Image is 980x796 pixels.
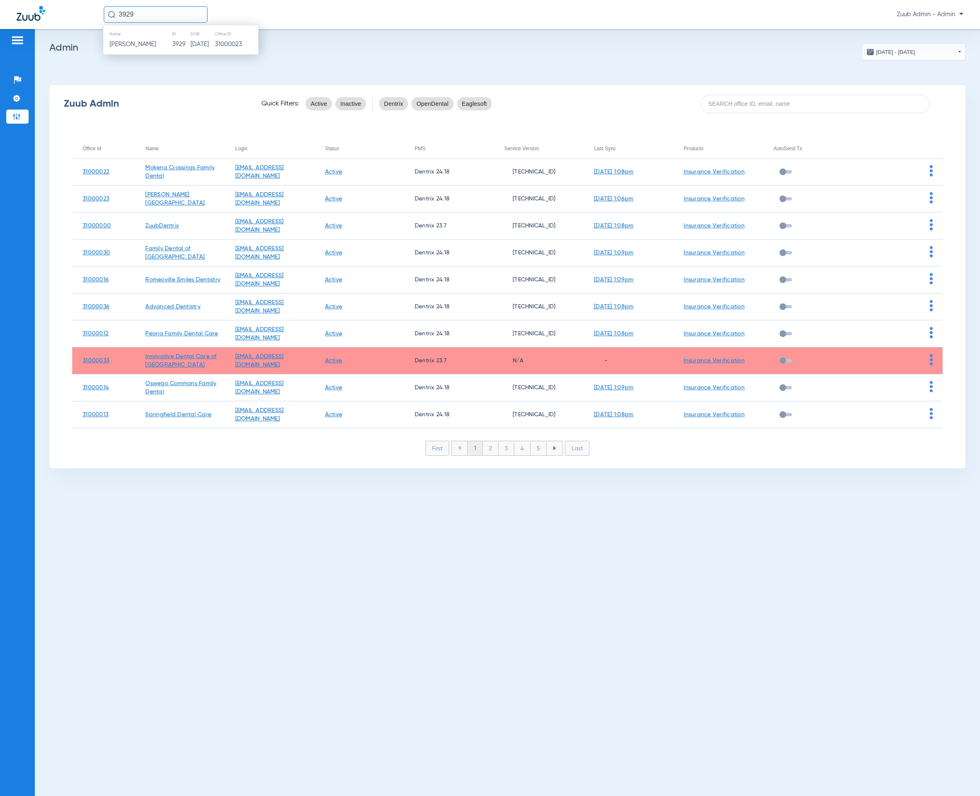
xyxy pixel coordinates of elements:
td: [TECHNICAL_ID] [494,293,584,320]
a: Active [325,196,342,202]
a: Active [325,304,342,310]
div: Login [235,144,315,153]
a: [DATE] 1:08pm [594,169,633,175]
li: 1 [467,441,483,455]
h2: Admin [49,44,965,52]
a: 31000000 [83,223,111,229]
a: Insurance Verification [684,250,745,256]
td: [TECHNICAL_ID] [494,239,584,266]
img: date.svg [866,48,875,56]
a: Active [325,331,342,337]
li: 4 [514,441,530,455]
button: [DATE] - [DATE] [862,44,965,60]
a: 31000023 [83,196,109,202]
li: First [425,441,449,456]
a: Insurance Verification [684,223,745,229]
a: 31000014 [83,385,109,391]
img: group-dot-blue.svg [930,381,933,392]
mat-chip-listbox: pms-filters [379,95,492,112]
a: [DATE] 1:08pm [594,223,633,229]
a: [DATE] 1:08pm [594,412,633,418]
a: Insurance Verification [684,412,745,418]
div: Last Sync [594,144,673,153]
td: [TECHNICAL_ID] [494,374,584,401]
td: [DATE] [190,39,215,50]
img: arrow-left-blue.svg [458,446,461,450]
th: DOB [190,29,215,39]
td: [TECHNICAL_ID] [494,186,584,212]
a: 31000022 [83,169,109,175]
input: SEARCH office ID, email, name [701,95,930,113]
span: Quick Filters: [261,100,299,108]
td: N/A [494,347,584,374]
div: Zuub Admin [64,100,247,108]
span: Dentrix [384,100,403,108]
td: Dentrix 24.18 [404,293,494,320]
div: Login [235,144,247,153]
div: Service Version [504,144,584,153]
a: 31000012 [83,331,108,337]
a: [DATE] 1:09pm [594,385,633,391]
div: Name [145,144,225,153]
a: Innovative Dental Care of [GEOGRAPHIC_DATA] [145,354,217,368]
img: group-dot-blue.svg [930,192,933,203]
td: Dentrix 24.18 [404,401,494,428]
td: 31000023 [215,39,258,50]
img: hamburger-icon [11,35,24,45]
a: 31000030 [83,250,110,256]
img: group-dot-blue.svg [930,327,933,338]
div: Name [145,144,159,153]
td: [TECHNICAL_ID] [494,266,584,293]
a: Insurance Verification [684,169,745,175]
div: Status [325,144,339,153]
a: Romeoville Smiles Dentistry [145,277,220,283]
a: Oswego Commons Family Dental [145,381,216,395]
img: group-dot-blue.svg [930,246,933,257]
a: Springfield Dental Care [145,412,211,418]
img: group-dot-blue.svg [930,219,933,230]
li: Last [565,441,589,456]
a: [EMAIL_ADDRESS][DOMAIN_NAME] [235,327,284,341]
img: group-dot-blue.svg [930,300,933,311]
td: Dentrix 24.18 [404,239,494,266]
a: Insurance Verification [684,196,745,202]
div: Office Id [83,144,135,153]
td: Dentrix 24.18 [404,266,494,293]
img: arrow-right-blue.svg [553,446,556,450]
mat-chip-listbox: status-filters [305,95,366,112]
div: AutoSend Tx [773,144,802,153]
a: Mokena Crossings Family Dental [145,165,215,179]
a: Active [325,169,342,175]
span: - [594,358,607,364]
a: [EMAIL_ADDRESS][DOMAIN_NAME] [235,408,284,422]
td: Dentrix 23.7 [404,347,494,374]
th: Office ID [215,29,258,39]
a: [DATE] 1:08pm [594,331,633,337]
li: 5 [530,441,547,455]
a: [EMAIL_ADDRESS][DOMAIN_NAME] [235,300,284,314]
a: Insurance Verification [684,304,745,310]
img: group-dot-blue.svg [930,354,933,365]
a: Insurance Verification [684,277,745,283]
a: [EMAIL_ADDRESS][DOMAIN_NAME] [235,273,284,287]
img: group-dot-blue.svg [930,408,933,419]
td: 3929 [172,39,190,50]
div: Products [684,144,703,153]
a: 31000016 [83,277,109,283]
img: Search Icon [108,11,115,18]
a: [EMAIL_ADDRESS][DOMAIN_NAME] [235,246,284,260]
div: Status [325,144,404,153]
a: [PERSON_NAME][GEOGRAPHIC_DATA] [145,192,205,206]
a: 31000013 [83,412,108,418]
td: [TECHNICAL_ID] [494,320,584,347]
span: Zuub Admin - Admin [897,10,963,19]
img: group-dot-blue.svg [930,165,933,176]
a: Insurance Verification [684,331,745,337]
div: Office Id [83,144,101,153]
img: Zuub Logo [17,6,45,21]
th: Name [103,29,172,39]
a: Active [325,250,342,256]
div: Service Version [504,144,539,153]
a: [EMAIL_ADDRESS][DOMAIN_NAME] [235,165,284,179]
div: Products [684,144,763,153]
